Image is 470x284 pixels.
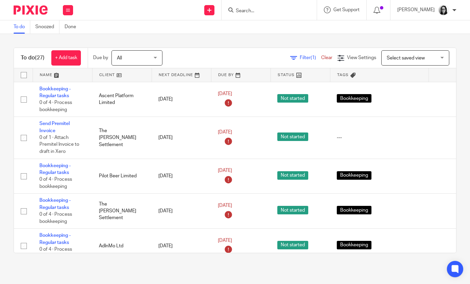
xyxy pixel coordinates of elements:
[300,55,321,60] span: Filter
[39,163,71,175] a: Bookkeeping - Regular tasks
[337,73,349,77] span: Tags
[21,54,45,61] h1: To do
[92,159,152,194] td: Pilot Beer Limited
[438,5,449,16] img: Profile%20photo.jpeg
[321,55,332,60] a: Clear
[277,241,308,249] span: Not started
[333,7,360,12] span: Get Support
[92,82,152,117] td: Ascent Platform Limited
[92,194,152,229] td: The [PERSON_NAME] Settlement
[35,55,45,60] span: (27)
[218,91,232,96] span: [DATE]
[397,6,435,13] p: [PERSON_NAME]
[39,233,71,245] a: Bookkeeping - Regular tasks
[152,159,211,194] td: [DATE]
[39,87,71,98] a: Bookkeeping - Regular tasks
[14,20,30,34] a: To do
[235,8,296,14] input: Search
[337,171,371,180] span: Bookkeeping
[347,55,376,60] span: View Settings
[51,50,81,66] a: + Add task
[277,171,308,180] span: Not started
[311,55,316,60] span: (1)
[39,135,79,154] span: 0 of 1 · Attach Premitel Invoice to draft in Xero
[39,100,72,112] span: 0 of 4 · Process bookkeeping
[218,203,232,208] span: [DATE]
[39,198,71,210] a: Bookkeeping - Regular tasks
[387,56,425,60] span: Select saved view
[92,229,152,264] td: AdInMo Ltd
[277,94,308,103] span: Not started
[337,94,371,103] span: Bookkeeping
[218,238,232,243] span: [DATE]
[39,247,72,259] span: 0 of 4 · Process bookkeeping
[39,121,70,133] a: Send Premitel Invoice
[14,5,48,15] img: Pixie
[93,54,108,61] p: Due by
[277,206,308,214] span: Not started
[218,130,232,135] span: [DATE]
[35,20,59,34] a: Snoozed
[337,241,371,249] span: Bookkeeping
[39,177,72,189] span: 0 of 4 · Process bookkeeping
[337,134,422,141] div: ---
[65,20,81,34] a: Done
[152,229,211,264] td: [DATE]
[337,206,371,214] span: Bookkeeping
[39,212,72,224] span: 0 of 4 · Process bookkeeping
[92,117,152,159] td: The [PERSON_NAME] Settlement
[277,132,308,141] span: Not started
[152,117,211,159] td: [DATE]
[152,82,211,117] td: [DATE]
[152,194,211,229] td: [DATE]
[117,56,122,60] span: All
[218,168,232,173] span: [DATE]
